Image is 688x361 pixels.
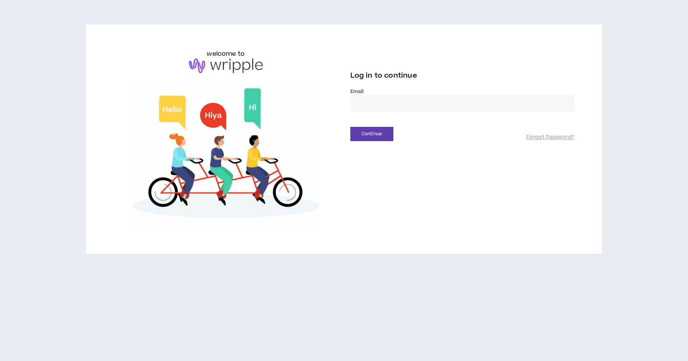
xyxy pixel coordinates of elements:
h6: welcome to [207,49,245,58]
img: logo-brand.png [189,58,263,73]
span: Log in to continue [350,71,417,80]
button: Continue [350,127,393,141]
img: Welcome to Wripple [114,81,338,229]
a: Forgot Password? [526,134,574,141]
label: Email [350,88,575,95]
